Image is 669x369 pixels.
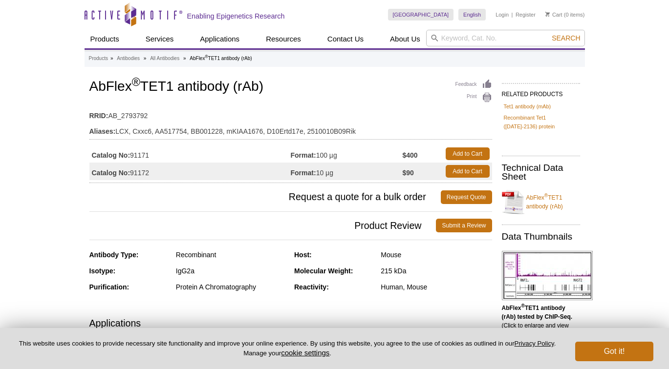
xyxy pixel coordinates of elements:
[89,316,492,330] h3: Applications
[183,56,186,61] li: »
[545,11,562,18] a: Cart
[190,56,252,61] li: AbFlex TET1 antibody (rAb)
[187,12,285,20] h2: Enabling Epigenetics Research
[16,339,559,358] p: This website uses cookies to provide necessary site functionality and improve your online experie...
[502,232,580,241] h2: Data Thumbnails
[504,113,578,131] a: Recombinant Tet1 ([DATE]-2136) protein
[89,267,116,275] strong: Isotype:
[140,30,180,48] a: Services
[176,283,287,291] div: Protein A Chromatography
[132,76,140,88] sup: ®
[515,340,554,347] a: Privacy Policy
[402,151,417,160] strong: $400
[388,9,454,20] a: [GEOGRAPHIC_DATA]
[291,145,403,163] td: 100 µg
[502,251,593,300] img: AbFlex<sup>®</sup> TET1 antibody (rAb) tested by ChIP-Seq.
[89,79,492,96] h1: AbFlex TET1 antibody (rAb)
[426,30,585,46] input: Keyword, Cat. No.
[291,163,403,180] td: 10 µg
[516,11,536,18] a: Register
[384,30,426,48] a: About Us
[544,193,548,198] sup: ®
[176,250,287,259] div: Recombinant
[89,283,129,291] strong: Purification:
[402,168,413,177] strong: $90
[441,190,492,204] a: Request Quote
[552,34,580,42] span: Search
[92,168,130,177] strong: Catalog No:
[502,187,580,217] a: AbFlex®TET1 antibody (rAb)
[260,30,307,48] a: Resources
[549,34,583,42] button: Search
[458,9,486,20] a: English
[545,9,585,20] li: (0 items)
[436,219,492,232] a: Submit a Review
[89,121,492,137] td: LCX, Cxxc6, AA517754, BB001228, mKIAA1676, D10Ertd17e, 2510010B09Rik
[89,111,108,120] strong: RRID:
[194,30,245,48] a: Applications
[176,266,287,275] div: IgG2a
[381,283,492,291] div: Human, Mouse
[381,266,492,275] div: 215 kDa
[89,163,291,180] td: 91172
[521,303,525,308] sup: ®
[575,342,653,361] button: Got it!
[89,219,436,232] span: Product Review
[446,165,490,178] a: Add to Cart
[322,30,369,48] a: Contact Us
[294,267,353,275] strong: Molecular Weight:
[89,190,441,204] span: Request a quote for a bulk order
[504,102,551,111] a: Tet1 antibody (mAb)
[92,151,130,160] strong: Catalog No:
[512,9,513,20] li: |
[294,283,329,291] strong: Reactivity:
[446,147,490,160] a: Add to Cart
[85,30,125,48] a: Products
[89,251,139,259] strong: Antibody Type:
[291,168,316,177] strong: Format:
[117,54,140,63] a: Antibodies
[205,54,208,59] sup: ®
[281,348,329,357] button: cookie settings
[502,164,580,181] h2: Technical Data Sheet
[89,105,492,121] td: AB_2793792
[455,92,492,103] a: Print
[502,305,573,320] b: AbFlex TET1 antibody (rAb) tested by ChIP-Seq.
[291,151,316,160] strong: Format:
[496,11,509,18] a: Login
[144,56,147,61] li: »
[150,54,179,63] a: All Antibodies
[110,56,113,61] li: »
[502,304,580,339] p: (Click to enlarge and view details).
[381,250,492,259] div: Mouse
[89,127,116,136] strong: Aliases:
[89,54,108,63] a: Products
[455,79,492,90] a: Feedback
[89,145,291,163] td: 91171
[502,83,580,101] h2: RELATED PRODUCTS
[294,251,312,259] strong: Host:
[545,12,550,17] img: Your Cart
